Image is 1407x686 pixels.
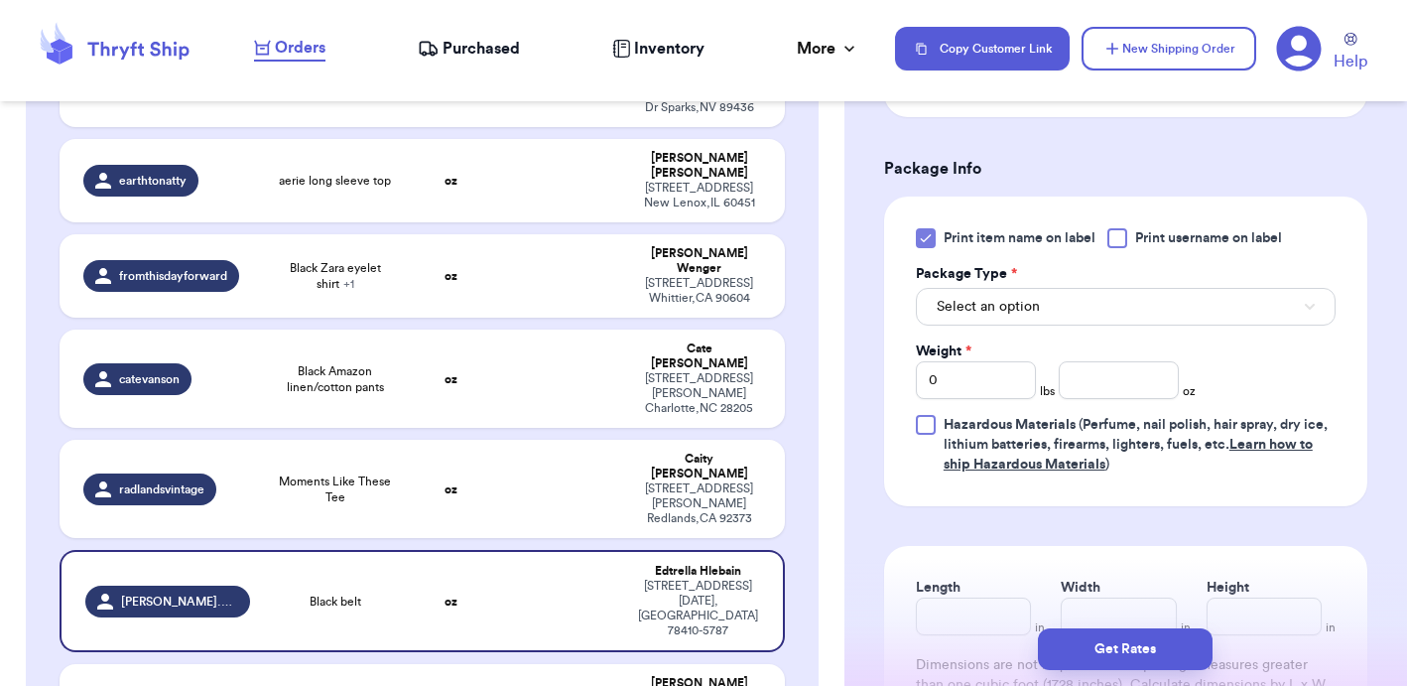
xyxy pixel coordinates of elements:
[274,474,395,505] span: Moments Like These Tee
[637,342,761,371] div: Cate [PERSON_NAME]
[937,297,1040,317] span: Select an option
[884,157,1367,181] h3: Package Info
[310,594,361,610] span: Black belt
[916,264,1017,284] label: Package Type
[1334,33,1367,73] a: Help
[916,578,960,598] label: Length
[1207,578,1249,598] label: Height
[916,288,1336,326] button: Select an option
[944,418,1328,472] span: (Perfume, nail polish, hair spray, dry ice, lithium batteries, firearms, lighters, fuels, etc. )
[637,564,759,579] div: Edtrella Hlebain
[1040,383,1055,399] span: lbs
[1082,27,1256,70] button: New Shipping Order
[279,173,391,189] span: aerie long sleeve top
[1334,50,1367,73] span: Help
[1038,628,1213,670] button: Get Rates
[121,594,239,610] span: [PERSON_NAME].hsb
[916,342,971,361] label: Weight
[119,481,204,497] span: radlandsvintage
[443,37,520,61] span: Purchased
[1135,228,1282,248] span: Print username on label
[637,579,759,638] div: [STREET_ADDRESS] [DATE] , [GEOGRAPHIC_DATA] 78410-5787
[275,36,325,60] span: Orders
[637,151,761,181] div: [PERSON_NAME] [PERSON_NAME]
[895,27,1070,70] button: Copy Customer Link
[1061,578,1100,598] label: Width
[274,363,395,395] span: Black Amazon linen/cotton pants
[637,371,761,416] div: [STREET_ADDRESS][PERSON_NAME] Charlotte , NC 28205
[418,37,520,61] a: Purchased
[944,228,1095,248] span: Print item name on label
[637,276,761,306] div: [STREET_ADDRESS] Whittier , CA 90604
[445,270,457,282] strong: oz
[119,173,187,189] span: earthtonatty
[637,481,761,526] div: [STREET_ADDRESS][PERSON_NAME] Redlands , CA 92373
[797,37,859,61] div: More
[119,371,180,387] span: catevanson
[445,596,457,608] strong: oz
[445,175,457,187] strong: oz
[343,278,354,290] span: + 1
[119,268,227,284] span: fromthisdayforward
[612,37,704,61] a: Inventory
[634,37,704,61] span: Inventory
[1183,383,1196,399] span: oz
[445,483,457,495] strong: oz
[637,181,761,210] div: [STREET_ADDRESS] New Lenox , IL 60451
[637,452,761,481] div: Caity [PERSON_NAME]
[254,36,325,62] a: Orders
[944,418,1076,432] span: Hazardous Materials
[445,373,457,385] strong: oz
[637,246,761,276] div: [PERSON_NAME] Wenger
[274,260,395,292] span: Black Zara eyelet shirt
